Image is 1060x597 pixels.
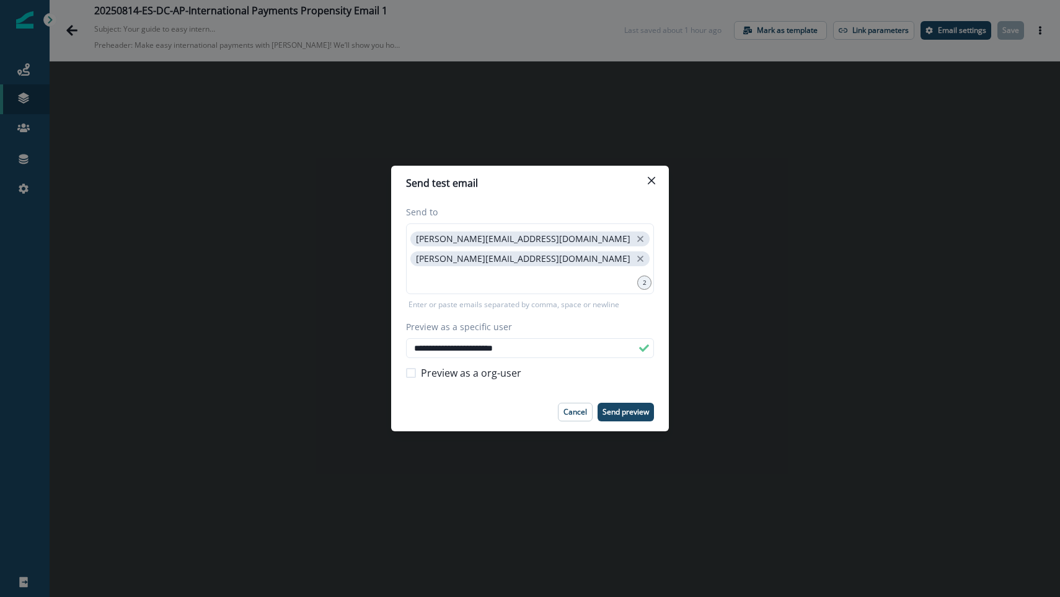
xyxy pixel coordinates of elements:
p: Enter or paste emails separated by comma, space or newline [406,299,622,310]
div: 2 [637,276,651,290]
p: Cancel [563,408,587,416]
p: [PERSON_NAME][EMAIL_ADDRESS][DOMAIN_NAME] [416,234,630,245]
label: Send to [406,205,647,218]
p: [PERSON_NAME][EMAIL_ADDRESS][DOMAIN_NAME] [416,254,630,264]
button: close [634,253,647,265]
p: Send preview [603,408,649,416]
label: Preview as a specific user [406,320,647,333]
button: Close [642,171,661,191]
button: Cancel [558,403,593,421]
p: Send test email [406,176,478,191]
button: Send preview [598,403,654,421]
span: Preview as a org-user [421,366,521,380]
button: close [634,233,647,245]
